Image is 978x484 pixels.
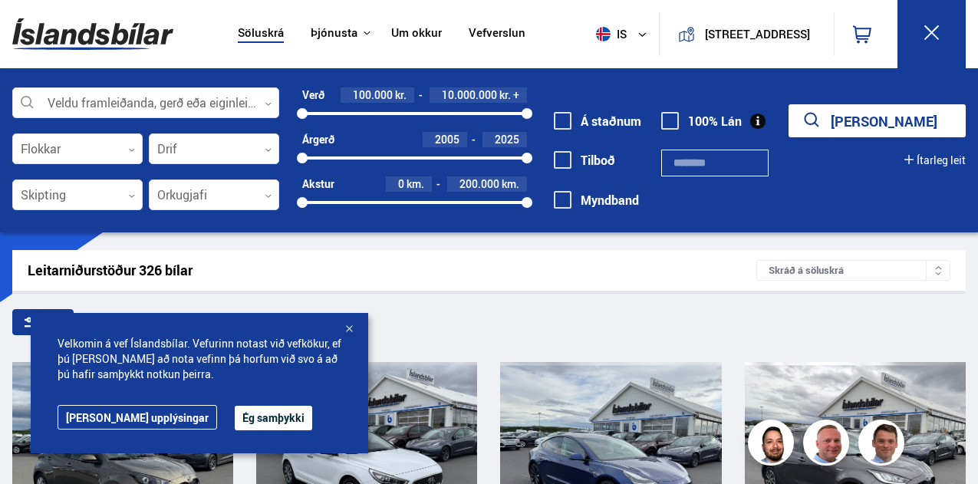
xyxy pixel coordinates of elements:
div: Skráð á söluskrá [756,260,950,281]
div: Sía [12,309,74,335]
label: Tilboð [554,153,615,167]
button: Þjónusta [311,26,357,41]
a: Um okkur [391,26,442,42]
span: kr. [499,89,511,101]
span: 10.000.000 [442,87,497,102]
div: Akstur [302,178,334,190]
span: 2025 [495,132,519,147]
img: G0Ugv5HjCgRt.svg [12,9,173,59]
span: 100.000 [353,87,393,102]
a: [STREET_ADDRESS] [668,12,825,56]
div: Verð [302,89,324,101]
label: Á staðnum [554,114,641,128]
span: is [590,27,628,41]
span: km. [407,178,424,190]
img: nhp88E3Fdnt1Opn2.png [750,422,796,468]
span: + [513,89,519,101]
div: Leitarniðurstöður 326 bílar [28,262,756,278]
span: km. [502,178,519,190]
span: Velkomin á vef Íslandsbílar. Vefurinn notast við vefkökur, ef þú [PERSON_NAME] að nota vefinn þá ... [58,336,341,382]
img: siFngHWaQ9KaOqBr.png [805,422,851,468]
span: 200.000 [459,176,499,191]
a: Söluskrá [238,26,284,42]
button: [PERSON_NAME] [789,104,966,137]
span: 2005 [435,132,459,147]
button: [STREET_ADDRESS] [701,28,814,41]
label: 100% Lán [661,114,742,128]
span: 0 [398,176,404,191]
button: Ég samþykki [235,406,312,430]
div: Árgerð [302,133,334,146]
button: Ítarleg leit [904,154,966,166]
span: kr. [395,89,407,101]
label: Myndband [554,193,639,207]
a: [PERSON_NAME] upplýsingar [58,405,217,430]
button: is [590,12,659,57]
img: svg+xml;base64,PHN2ZyB4bWxucz0iaHR0cDovL3d3dy53My5vcmcvMjAwMC9zdmciIHdpZHRoPSI1MTIiIGhlaWdodD0iNT... [596,27,611,41]
img: FbJEzSuNWCJXmdc-.webp [861,422,907,468]
a: Vefverslun [469,26,525,42]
